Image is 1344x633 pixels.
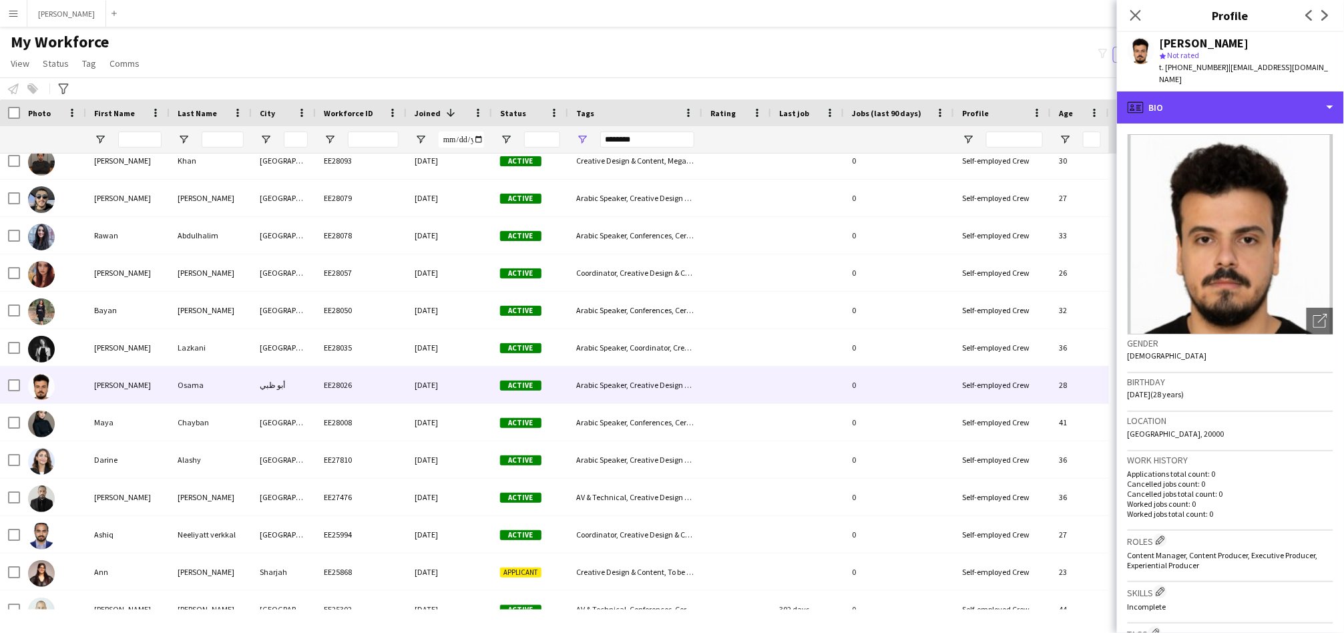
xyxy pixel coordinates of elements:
[1128,509,1333,519] p: Worked jobs total count: 0
[170,180,252,216] div: [PERSON_NAME]
[1051,404,1109,441] div: 41
[1117,91,1344,124] div: Bio
[1059,134,1071,146] button: Open Filter Menu
[568,441,702,478] div: Arabic Speaker, Creative Design & Content, Director, Done by [PERSON_NAME], Live Shows & Festivals
[28,186,55,213] img: Mohammed Ahmad
[844,479,954,515] div: 0
[407,180,492,216] div: [DATE]
[1160,37,1249,49] div: [PERSON_NAME]
[252,180,316,216] div: [GEOGRAPHIC_DATA]
[118,132,162,148] input: First Name Filter Input
[170,292,252,329] div: [PERSON_NAME]
[568,554,702,590] div: Creative Design & Content, To be Contacted By [PERSON_NAME]
[954,217,1051,254] div: Self-employed Crew
[252,254,316,291] div: [GEOGRAPHIC_DATA]
[600,132,694,148] input: Tags Filter Input
[844,516,954,553] div: 0
[500,493,541,503] span: Active
[1128,534,1333,548] h3: Roles
[86,441,170,478] div: Darine
[954,292,1051,329] div: Self-employed Crew
[252,292,316,329] div: [GEOGRAPHIC_DATA]
[954,404,1051,441] div: Self-employed Crew
[407,591,492,628] div: [DATE]
[954,367,1051,403] div: Self-employed Crew
[348,132,399,148] input: Workforce ID Filter Input
[500,455,541,465] span: Active
[568,479,702,515] div: AV & Technical, Creative Design & Content, Operations, Sports
[28,523,55,550] img: Ashiq Neeliyatt verkkal
[524,132,560,148] input: Status Filter Input
[316,554,407,590] div: EE25868
[170,142,252,179] div: Khan
[260,134,272,146] button: Open Filter Menu
[439,132,484,148] input: Joined Filter Input
[178,108,217,118] span: Last Name
[962,134,974,146] button: Open Filter Menu
[316,292,407,329] div: EE28050
[86,217,170,254] div: Rawan
[954,329,1051,366] div: Self-employed Crew
[407,554,492,590] div: [DATE]
[844,441,954,478] div: 0
[170,516,252,553] div: Neeliyatt verkkal
[1051,142,1109,179] div: 30
[779,108,809,118] span: Last job
[568,591,702,628] div: AV & Technical, Conferences, Ceremonies & Exhibitions, Creative Design & Content, Done By [PERSON...
[407,329,492,366] div: [DATE]
[170,217,252,254] div: Abdulhalim
[252,367,316,403] div: أبو ظبي
[28,485,55,512] img: Gonzalo Alonso
[104,55,145,72] a: Comms
[1051,329,1109,366] div: 36
[252,217,316,254] div: [GEOGRAPHIC_DATA]
[407,367,492,403] div: [DATE]
[954,441,1051,478] div: Self-employed Crew
[11,32,109,52] span: My Workforce
[1051,516,1109,553] div: 27
[316,254,407,291] div: EE28057
[1051,591,1109,628] div: 44
[170,329,252,366] div: Lazkani
[86,479,170,515] div: [PERSON_NAME]
[28,336,55,363] img: Elly Yara Lazkani
[771,591,844,628] div: 302 days
[710,108,736,118] span: Rating
[86,329,170,366] div: [PERSON_NAME]
[954,142,1051,179] div: Self-employed Crew
[407,516,492,553] div: [DATE]
[252,479,316,515] div: [GEOGRAPHIC_DATA]
[316,591,407,628] div: EE25302
[500,156,541,166] span: Active
[407,441,492,478] div: [DATE]
[252,142,316,179] div: [GEOGRAPHIC_DATA]
[844,554,954,590] div: 0
[500,306,541,316] span: Active
[568,142,702,179] div: Creative Design & Content, Mega Project, TOP Talent
[844,180,954,216] div: 0
[1128,429,1224,439] span: [GEOGRAPHIC_DATA], 20000
[260,108,275,118] span: City
[316,142,407,179] div: EE28093
[407,142,492,179] div: [DATE]
[86,142,170,179] div: [PERSON_NAME]
[1128,550,1318,570] span: Content Manager, Content Producer, Executive Producer, Experiential Producer
[86,404,170,441] div: Maya
[252,591,316,628] div: [GEOGRAPHIC_DATA]
[1128,389,1184,399] span: [DATE] (28 years)
[576,108,594,118] span: Tags
[1051,479,1109,515] div: 36
[1083,132,1101,148] input: Age Filter Input
[170,404,252,441] div: Chayban
[77,55,101,72] a: Tag
[1128,479,1333,489] p: Cancelled jobs count: 0
[500,530,541,540] span: Active
[170,367,252,403] div: Osama
[415,134,427,146] button: Open Filter Menu
[500,568,541,578] span: Applicant
[1051,180,1109,216] div: 27
[986,132,1043,148] input: Profile Filter Input
[500,343,541,353] span: Active
[178,134,190,146] button: Open Filter Menu
[568,180,702,216] div: Arabic Speaker, Creative Design & Content, Sports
